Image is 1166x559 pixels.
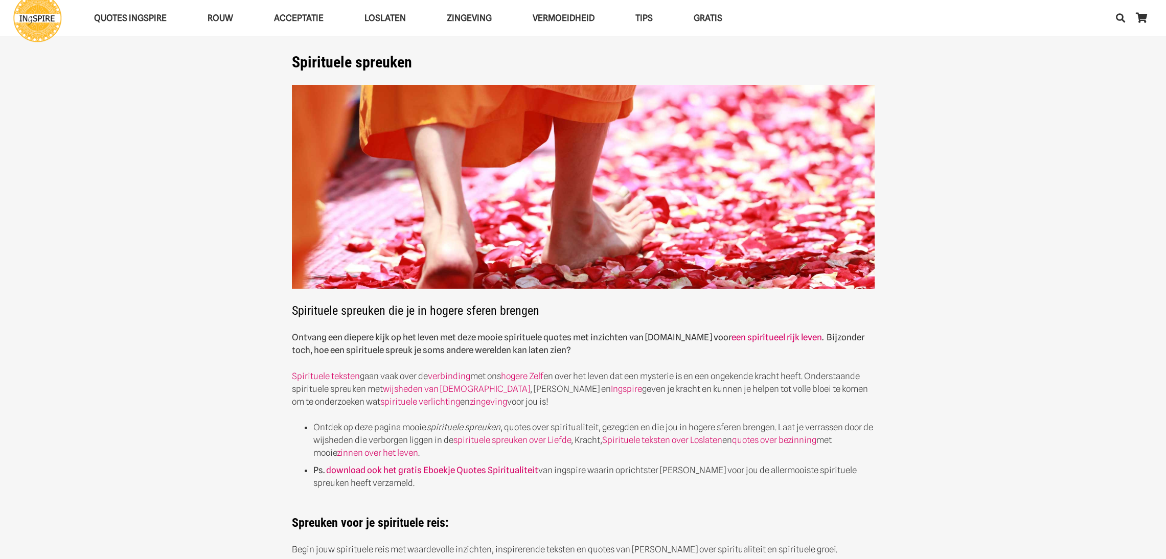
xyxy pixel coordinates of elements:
a: QUOTES INGSPIREQUOTES INGSPIRE Menu [74,5,187,31]
span: Zingeving [447,13,492,23]
p: gaan vaak over de met ons en over het leven dat een mysterie is en een ongekende kracht heeft. On... [292,370,875,408]
a: LoslatenLoslaten Menu [344,5,426,31]
li: van ingspire waarin oprichtster [PERSON_NAME] voor jou de allermooiste spirituele spreuken heeft ... [313,464,875,490]
a: hogere Zelf [501,371,543,381]
a: VERMOEIDHEIDVERMOEIDHEID Menu [512,5,615,31]
a: AcceptatieAcceptatie Menu [254,5,344,31]
a: TIPSTIPS Menu [615,5,673,31]
a: Zoeken [1110,5,1131,31]
a: zingeving [470,397,507,407]
a: spirituele verlichting [380,397,460,407]
h2: Spirituele spreuken die je in hogere sferen brengen [292,85,875,318]
span: VERMOEIDHEID [533,13,595,23]
a: spirituele spreuken over Liefde [453,435,571,445]
a: Spirituele teksten [292,371,360,381]
h1: Spirituele spreuken [292,53,875,72]
a: een spiritueel rijk leven [731,332,822,342]
p: Begin jouw spirituele reis met waardevolle inzichten, inspirerende teksten en quotes van [PERSON_... [292,543,875,556]
a: download ook het gratis Eboekje Quotes Spiritualiteit [326,465,538,475]
a: ROUWROUW Menu [187,5,254,31]
a: GRATISGRATIS Menu [673,5,743,31]
span: QUOTES INGSPIRE [94,13,167,23]
a: wijsheden van [DEMOGRAPHIC_DATA] [383,384,530,394]
strong: Ontvang een diepere kijk op het leven met deze mooie spirituele quotes met inzichten van [DOMAIN_... [292,332,864,355]
img: Prachtige spirituele spreuken over het Leven en Spirituele groei van Ingspire.nl [292,85,875,289]
span: GRATIS [694,13,722,23]
strong: Spreuken voor je spirituele reis: [292,516,449,530]
a: quotes over bezinning [732,435,816,445]
a: Ingspire [611,384,642,394]
a: Spirituele teksten over Loslaten [602,435,722,445]
span: TIPS [635,13,653,23]
span: ROUW [208,13,233,23]
span: Acceptatie [274,13,324,23]
em: spirituele spreuken [426,422,500,432]
a: verbinding [428,371,470,381]
li: Ontdek op deze pagina mooie , quotes over spiritualiteit, gezegden en die jou in hogere sferen br... [313,421,875,459]
a: zinnen over het leven [337,448,418,458]
a: ZingevingZingeving Menu [426,5,512,31]
span: Loslaten [364,13,406,23]
strong: Ps. [313,465,325,475]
